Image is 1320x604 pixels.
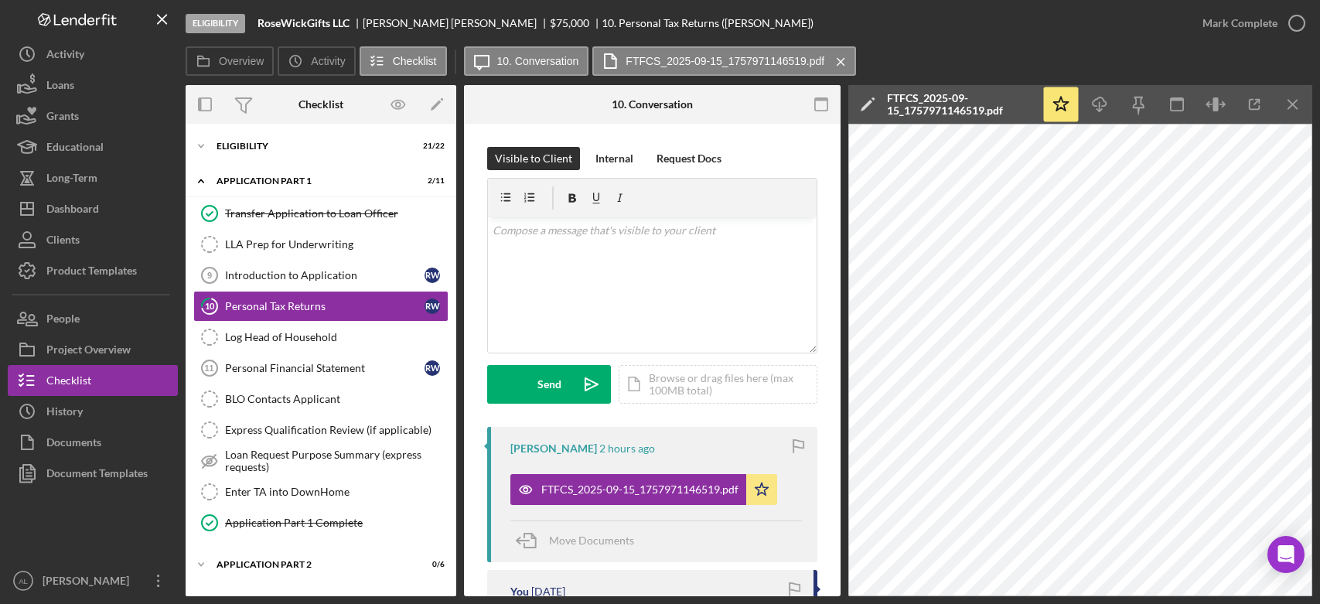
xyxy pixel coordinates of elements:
[193,322,449,353] a: Log Head of Household
[193,260,449,291] a: 9Introduction to ApplicationRW
[217,176,406,186] div: Application Part 1
[8,427,178,458] button: Documents
[417,595,445,604] div: 0 / 8
[46,101,79,135] div: Grants
[510,474,777,505] button: FTFCS_2025-09-15_1757971146519.pdf
[417,142,445,151] div: 21 / 22
[592,46,856,76] button: FTFCS_2025-09-15_1757971146519.pdf
[193,476,449,507] a: Enter TA into DownHome
[46,427,101,462] div: Documents
[193,415,449,445] a: Express Qualification Review (if applicable)
[8,224,178,255] a: Clients
[39,565,139,600] div: [PERSON_NAME]
[8,255,178,286] button: Product Templates
[46,224,80,259] div: Clients
[8,303,178,334] button: People
[193,229,449,260] a: LLA Prep for Underwriting
[217,560,406,569] div: Application Part 2
[46,303,80,338] div: People
[1202,8,1277,39] div: Mark Complete
[1187,8,1312,39] button: Mark Complete
[225,207,448,220] div: Transfer Application to Loan Officer
[487,365,611,404] button: Send
[487,147,580,170] button: Visible to Client
[497,55,579,67] label: 10. Conversation
[8,70,178,101] a: Loans
[193,198,449,229] a: Transfer Application to Loan Officer
[360,46,447,76] button: Checklist
[225,393,448,405] div: BLO Contacts Applicant
[46,70,74,104] div: Loans
[8,39,178,70] button: Activity
[225,331,448,343] div: Log Head of Household
[46,193,99,228] div: Dashboard
[363,17,550,29] div: [PERSON_NAME] [PERSON_NAME]
[46,162,97,197] div: Long-Term
[193,291,449,322] a: 10Personal Tax ReturnsRW
[393,55,437,67] label: Checklist
[510,521,650,560] button: Move Documents
[204,363,213,373] tspan: 11
[657,147,721,170] div: Request Docs
[495,147,572,170] div: Visible to Client
[531,585,565,598] time: 2025-09-15 22:49
[225,517,448,529] div: Application Part 1 Complete
[887,92,1034,117] div: FTFCS_2025-09-15_1757971146519.pdf
[46,334,131,369] div: Project Overview
[537,365,561,404] div: Send
[46,396,83,431] div: History
[46,365,91,400] div: Checklist
[599,442,655,455] time: 2025-09-19 18:47
[225,424,448,436] div: Express Qualification Review (if applicable)
[549,534,634,547] span: Move Documents
[602,17,813,29] div: 10. Personal Tax Returns ([PERSON_NAME])
[510,442,597,455] div: [PERSON_NAME]
[649,147,729,170] button: Request Docs
[46,255,137,290] div: Product Templates
[8,162,178,193] button: Long-Term
[46,39,84,73] div: Activity
[217,142,406,151] div: Eligibility
[207,271,212,280] tspan: 9
[258,17,350,29] b: RoseWickGifts LLC
[311,55,345,67] label: Activity
[8,334,178,365] button: Project Overview
[219,55,264,67] label: Overview
[425,299,440,314] div: R W
[425,360,440,376] div: R W
[217,595,406,604] div: Underwriting
[8,458,178,489] button: Document Templates
[8,365,178,396] a: Checklist
[595,147,633,170] div: Internal
[8,396,178,427] a: History
[417,560,445,569] div: 0 / 6
[19,577,28,585] text: AL
[8,565,178,596] button: AL[PERSON_NAME]
[46,458,148,493] div: Document Templates
[298,98,343,111] div: Checklist
[464,46,589,76] button: 10. Conversation
[193,384,449,415] a: BLO Contacts Applicant
[1267,536,1305,573] div: Open Intercom Messenger
[588,147,641,170] button: Internal
[46,131,104,166] div: Educational
[417,176,445,186] div: 2 / 11
[186,14,245,33] div: Eligibility
[8,101,178,131] button: Grants
[8,131,178,162] button: Educational
[225,486,448,498] div: Enter TA into DownHome
[193,507,449,538] a: Application Part 1 Complete
[225,449,448,473] div: Loan Request Purpose Summary (express requests)
[193,353,449,384] a: 11Personal Financial StatementRW
[225,300,425,312] div: Personal Tax Returns
[8,193,178,224] button: Dashboard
